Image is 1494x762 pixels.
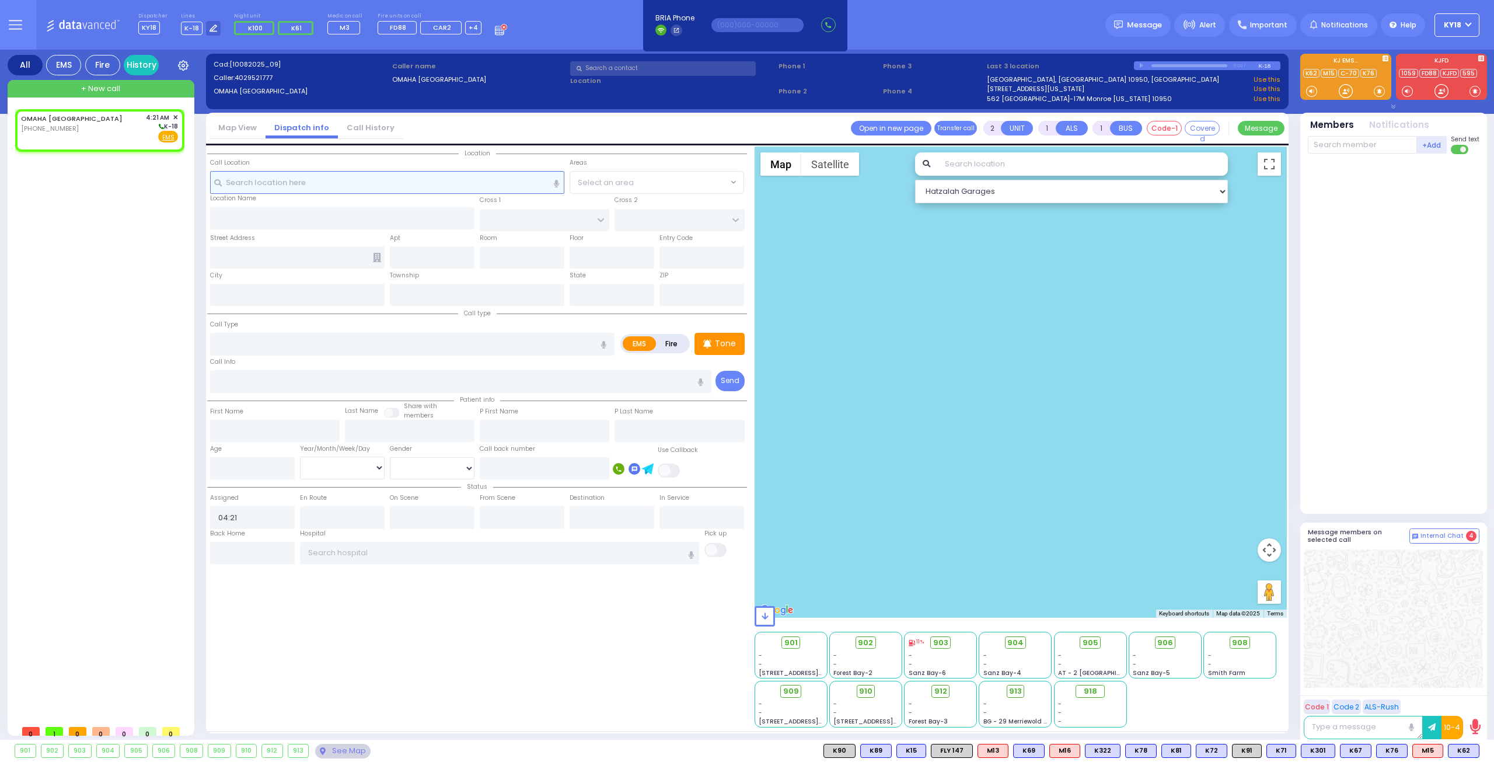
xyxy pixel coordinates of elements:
[208,744,231,757] div: 909
[214,73,388,83] label: Caller:
[210,234,255,243] label: Street Address
[392,75,567,85] label: OMAHA [GEOGRAPHIC_DATA]
[860,744,892,758] div: BLS
[1304,700,1330,714] button: Code 1
[180,744,203,757] div: 908
[1208,669,1245,677] span: Smith Farm
[1440,69,1459,78] a: KJFD
[390,444,412,454] label: Gender
[15,744,36,757] div: 901
[1338,69,1359,78] a: C-70
[1376,744,1408,758] div: K76
[983,717,1049,726] span: BG - 29 Merriewold S.
[570,493,605,503] label: Destination
[833,651,837,660] span: -
[851,121,931,135] a: Open in new page
[235,73,273,82] span: 4029521777
[1085,744,1120,758] div: BLS
[22,727,40,736] span: 0
[480,407,518,416] label: P First Name
[480,234,497,243] label: Room
[759,651,762,660] span: -
[1199,20,1216,30] span: Alert
[1001,121,1033,135] button: UNIT
[1301,744,1335,758] div: K301
[1157,637,1173,649] span: 906
[210,194,256,203] label: Location Name
[461,482,493,491] span: Status
[1009,686,1022,697] span: 913
[759,717,869,726] span: [STREET_ADDRESS][PERSON_NAME]
[983,708,987,717] span: -
[1133,651,1136,660] span: -
[909,717,948,726] span: Forest Bay-3
[759,700,762,708] span: -
[236,744,257,757] div: 910
[340,23,350,32] span: M3
[704,529,727,538] label: Pick up
[480,444,535,454] label: Call back number
[1258,538,1281,562] button: Map camera controls
[210,122,266,133] a: Map View
[779,61,879,71] span: Phone 1
[210,171,565,193] input: Search location here
[983,651,987,660] span: -
[46,55,81,75] div: EMS
[1250,20,1287,30] span: Important
[1208,660,1212,669] span: -
[623,336,657,351] label: EMS
[157,122,178,131] span: K-18
[758,603,796,618] a: Open this area in Google Maps (opens a new window)
[1434,13,1479,37] button: KY18
[801,152,859,176] button: Show satellite imagery
[181,22,203,35] span: K-18
[1376,744,1408,758] div: BLS
[1303,69,1320,78] a: K62
[860,744,892,758] div: K89
[469,23,478,32] span: +4
[300,529,326,538] label: Hospital
[758,603,796,618] img: Google
[266,122,338,133] a: Dispatch info
[1448,744,1479,758] div: K62
[210,320,238,329] label: Call Type
[1448,744,1479,758] div: BLS
[153,744,175,757] div: 906
[116,727,133,736] span: 0
[315,744,370,758] div: See map
[229,60,281,69] span: [10082025_09]
[214,60,388,69] label: Cad:
[433,23,451,32] span: CAR2
[1196,744,1227,758] div: K72
[983,700,987,708] span: -
[458,309,497,318] span: Call type
[392,61,567,71] label: Caller name
[390,234,400,243] label: Apt
[1466,531,1476,541] span: 4
[1308,136,1417,154] input: Search member
[390,493,418,503] label: On Scene
[1147,121,1182,135] button: Code-1
[97,744,120,757] div: 904
[378,13,482,20] label: Fire units on call
[833,669,872,677] span: Forest Bay-2
[1007,637,1024,649] span: 904
[833,700,837,708] span: -
[210,444,222,454] label: Age
[1110,121,1142,135] button: BUS
[162,133,174,142] u: EMS
[987,94,1172,104] a: 562 [GEOGRAPHIC_DATA]-17M Monroe [US_STATE] 10950
[1451,144,1469,155] label: Turn off text
[978,744,1008,758] div: M13
[1451,135,1479,144] span: Send text
[759,669,869,677] span: [STREET_ADDRESS][PERSON_NAME]
[1401,20,1416,30] span: Help
[1133,660,1136,669] span: -
[327,13,364,20] label: Medic on call
[210,271,222,280] label: City
[759,708,762,717] span: -
[210,158,250,168] label: Call Location
[784,637,798,649] span: 901
[262,744,282,757] div: 912
[655,13,694,23] span: BRIA Phone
